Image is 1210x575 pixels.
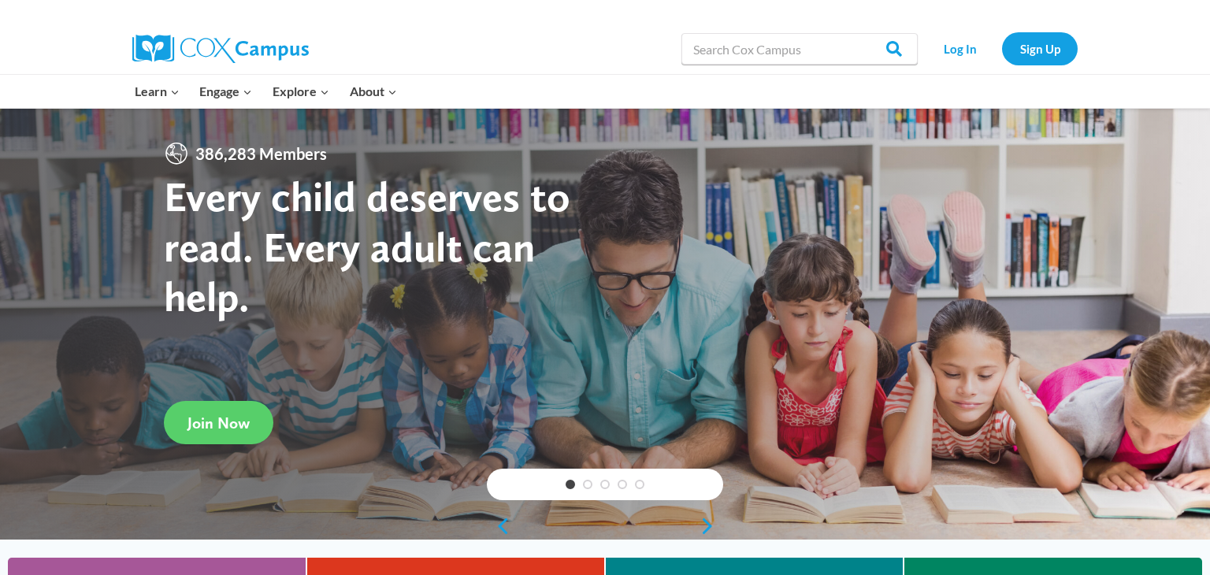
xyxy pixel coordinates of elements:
[350,81,397,102] span: About
[926,32,1078,65] nav: Secondary Navigation
[1002,32,1078,65] a: Sign Up
[199,81,252,102] span: Engage
[487,510,723,542] div: content slider buttons
[187,414,250,432] span: Join Now
[189,141,333,166] span: 386,283 Members
[635,480,644,489] a: 5
[681,33,918,65] input: Search Cox Campus
[164,171,570,321] strong: Every child deserves to read. Every adult can help.
[273,81,329,102] span: Explore
[487,517,510,536] a: previous
[600,480,610,489] a: 3
[164,401,273,444] a: Join Now
[124,75,406,108] nav: Primary Navigation
[700,517,723,536] a: next
[618,480,627,489] a: 4
[132,35,309,63] img: Cox Campus
[566,480,575,489] a: 1
[926,32,994,65] a: Log In
[135,81,180,102] span: Learn
[583,480,592,489] a: 2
